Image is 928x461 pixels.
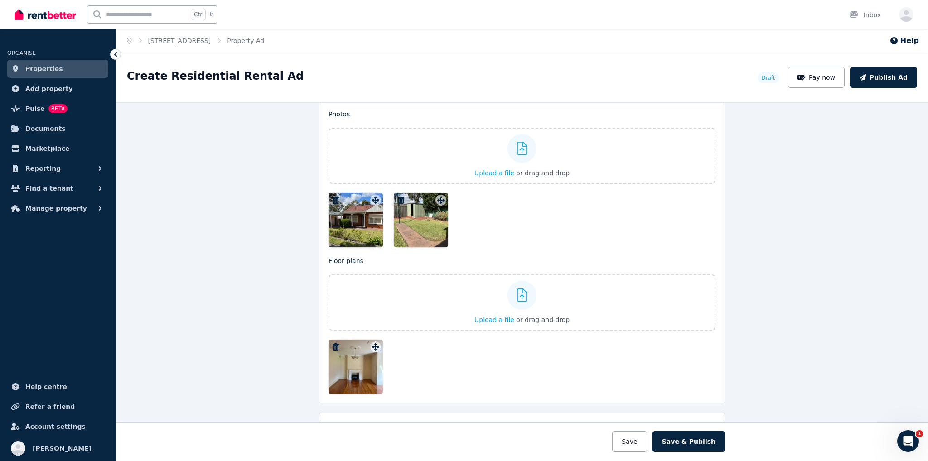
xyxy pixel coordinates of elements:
[7,159,108,178] button: Reporting
[849,10,881,19] div: Inbox
[75,305,106,312] span: Messages
[19,192,152,202] div: Rental Payments - How They Work
[25,83,73,94] span: Add property
[18,64,163,80] p: Hi [PERSON_NAME]
[7,398,108,416] a: Refer a friend
[60,283,121,319] button: Messages
[9,107,172,141] div: Send us a messageWe typically reply in under 30 minutes
[19,154,73,164] span: Search for help
[329,110,715,119] p: Photos
[7,120,108,138] a: Documents
[25,163,61,174] span: Reporting
[116,29,275,53] nav: Breadcrumb
[7,60,108,78] a: Properties
[148,37,211,44] a: [STREET_ADDRESS]
[329,256,715,265] p: Floor plans
[123,14,141,33] img: Profile image for Rochelle
[889,35,919,46] button: Help
[7,179,108,197] button: Find a tenant
[25,421,86,432] span: Account settings
[25,381,67,392] span: Help centre
[652,431,725,452] button: Save & Publish
[144,305,158,312] span: Help
[127,69,304,83] h1: Create Residential Rental Ad
[916,430,923,437] span: 1
[7,199,108,217] button: Manage property
[25,123,66,134] span: Documents
[474,169,514,177] span: Upload a file
[192,9,206,20] span: Ctrl
[25,203,87,214] span: Manage property
[474,168,570,178] button: Upload a file or drag and drop
[13,172,168,188] div: How much does it cost?
[227,37,264,44] a: Property Ad
[25,143,69,154] span: Marketplace
[156,14,172,31] div: Close
[19,209,152,218] div: Lease Agreement
[7,418,108,436] a: Account settings
[20,305,40,312] span: Home
[209,11,213,18] span: k
[89,14,107,33] img: Profile image for Jeremy
[13,150,168,168] button: Search for help
[474,316,514,323] span: Upload a file
[25,63,63,74] span: Properties
[25,401,75,412] span: Refer a friend
[25,103,45,114] span: Pulse
[18,19,71,30] img: logo
[19,226,152,235] div: Creating and Managing Your Ad
[106,14,124,33] img: Profile image for Jodie
[850,67,917,88] button: Publish Ad
[48,104,68,113] span: BETA
[18,80,163,95] p: How can we help?
[13,188,168,205] div: Rental Payments - How They Work
[121,283,181,319] button: Help
[25,183,73,194] span: Find a tenant
[19,175,152,185] div: How much does it cost?
[19,124,151,134] div: We typically reply in under 30 minutes
[14,8,76,21] img: RentBetter
[13,222,168,239] div: Creating and Managing Your Ad
[7,139,108,158] a: Marketplace
[19,115,151,124] div: Send us a message
[33,443,92,454] span: [PERSON_NAME]
[516,169,570,177] span: or drag and drop
[7,80,108,98] a: Add property
[13,205,168,222] div: Lease Agreement
[897,430,919,452] iframe: Intercom live chat
[761,74,775,82] span: Draft
[7,50,36,56] span: ORGANISE
[7,378,108,396] a: Help centre
[474,315,570,324] button: Upload a file or drag and drop
[612,431,647,452] button: Save
[516,316,570,323] span: or drag and drop
[788,67,845,88] button: Pay now
[7,100,108,118] a: PulseBETA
